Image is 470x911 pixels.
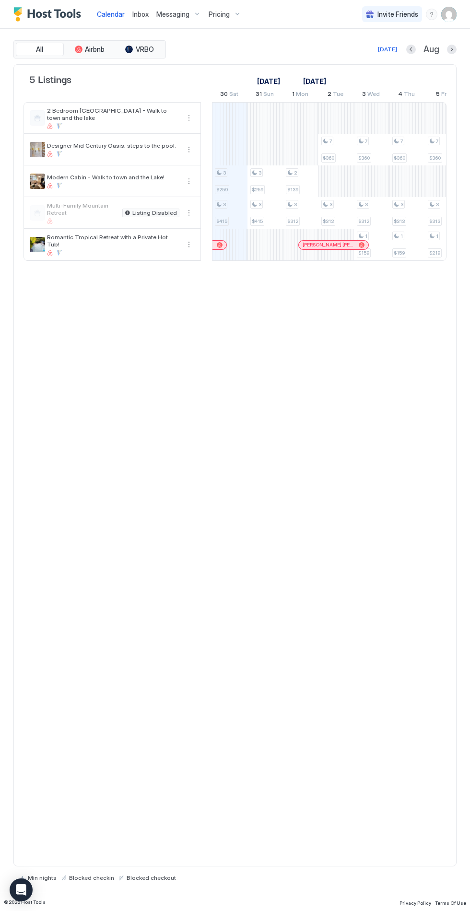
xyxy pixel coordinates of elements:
[258,170,261,176] span: 3
[47,142,179,149] span: Designer Mid Century Oasis; steps to the pool.
[394,155,405,161] span: $360
[183,112,195,124] button: More options
[220,90,228,100] span: 30
[365,138,367,144] span: 7
[263,90,274,100] span: Sun
[434,88,451,102] a: September 5, 2025
[36,45,44,54] span: All
[333,90,344,100] span: Tue
[368,90,380,100] span: Wed
[378,45,397,54] div: [DATE]
[223,170,226,176] span: 3
[365,233,367,239] span: 1
[223,201,226,208] span: 3
[132,10,149,18] span: Inbox
[376,44,399,55] button: [DATE]
[10,878,33,901] div: Open Intercom Messenger
[16,43,64,56] button: All
[358,218,369,224] span: $312
[358,250,369,256] span: $159
[287,187,298,193] span: $139
[183,175,195,187] button: More options
[4,899,46,905] span: © 2025 Host Tools
[183,239,195,250] button: More options
[253,88,276,102] a: August 31, 2025
[294,201,297,208] span: 3
[400,201,403,208] span: 3
[13,7,85,22] a: Host Tools Logo
[216,218,227,224] span: $415
[132,9,149,19] a: Inbox
[365,201,368,208] span: 3
[436,201,439,208] span: 3
[377,10,418,19] span: Invite Friends
[328,90,332,100] span: 2
[252,218,263,224] span: $415
[326,88,346,102] a: September 2, 2025
[447,45,457,54] button: Next month
[229,90,238,100] span: Sat
[116,43,164,56] button: VRBO
[218,88,241,102] a: August 30, 2025
[47,107,179,121] span: 2 Bedroom [GEOGRAPHIC_DATA] - Walk to town and the lake
[69,874,114,881] span: Blocked checkin
[30,237,45,252] div: listing image
[404,90,415,100] span: Thu
[394,250,405,256] span: $159
[127,874,176,881] span: Blocked checkout
[323,218,334,224] span: $312
[252,187,263,193] span: $259
[287,218,298,224] span: $312
[329,201,332,208] span: 3
[323,155,334,161] span: $360
[399,897,431,907] a: Privacy Policy
[85,45,105,54] span: Airbnb
[183,144,195,155] button: More options
[363,90,366,100] span: 3
[97,10,125,18] span: Calendar
[47,174,179,181] span: Modern Cabin - Walk to town and the Lake!
[183,175,195,187] div: menu
[66,43,114,56] button: Airbnb
[183,239,195,250] div: menu
[183,144,195,155] div: menu
[429,218,440,224] span: $313
[406,45,416,54] button: Previous month
[396,88,418,102] a: September 4, 2025
[358,155,370,161] span: $360
[441,7,457,22] div: User profile
[292,90,294,100] span: 1
[136,45,154,54] span: VRBO
[429,250,440,256] span: $219
[400,233,403,239] span: 1
[290,88,311,102] a: September 1, 2025
[423,44,439,55] span: Aug
[436,90,440,100] span: 5
[436,233,438,239] span: 1
[216,187,228,193] span: $259
[294,170,297,176] span: 2
[296,90,308,100] span: Mon
[47,234,179,248] span: Romantic Tropical Retreat with a Private Hot Tub!
[156,10,189,19] span: Messaging
[435,897,466,907] a: Terms Of Use
[436,138,438,144] span: 7
[30,142,45,157] div: listing image
[435,900,466,906] span: Terms Of Use
[255,74,282,88] a: August 15, 2025
[256,90,262,100] span: 31
[13,40,166,58] div: tab-group
[426,9,437,20] div: menu
[209,10,230,19] span: Pricing
[399,90,403,100] span: 4
[29,71,71,86] span: 5 Listings
[303,242,355,248] span: [PERSON_NAME] [PERSON_NAME]
[97,9,125,19] a: Calendar
[399,900,431,906] span: Privacy Policy
[183,112,195,124] div: menu
[329,138,332,144] span: 7
[360,88,383,102] a: September 3, 2025
[30,174,45,189] div: listing image
[429,155,441,161] span: $360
